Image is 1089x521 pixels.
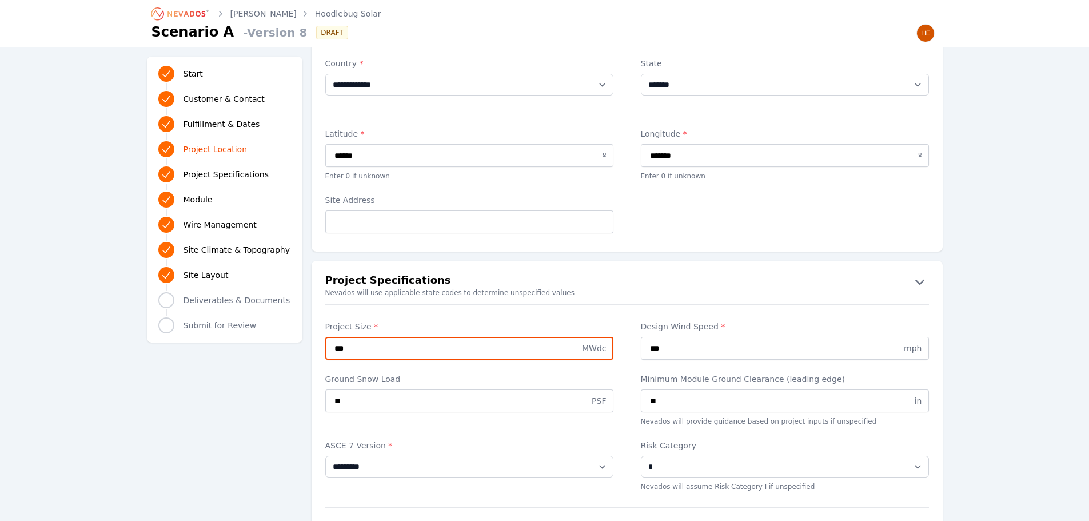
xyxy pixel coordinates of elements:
p: Nevados will assume Risk Category I if unspecified [641,482,929,491]
button: Project Specifications [312,272,943,291]
p: Enter 0 if unknown [325,172,613,181]
span: Project Specifications [184,169,269,180]
span: Site Climate & Topography [184,244,290,256]
span: Customer & Contact [184,93,265,105]
label: Project Size [325,321,613,332]
span: Project Location [184,144,248,155]
label: Risk Category [641,440,929,451]
span: Wire Management [184,219,257,230]
span: Fulfillment & Dates [184,118,260,130]
label: Longitude [641,128,929,140]
small: Nevados will use applicable state codes to determine unspecified values [312,288,943,297]
label: ASCE 7 Version [325,440,613,451]
a: Hoodlebug Solar [315,8,381,19]
span: Site Layout [184,269,229,281]
nav: Progress [158,63,291,336]
label: Latitude [325,128,613,140]
p: Nevados will provide guidance based on project inputs if unspecified [641,417,929,426]
p: Enter 0 if unknown [641,172,929,181]
div: DRAFT [316,26,348,39]
span: Start [184,68,203,79]
img: Henar Luque [916,24,935,42]
a: [PERSON_NAME] [230,8,297,19]
span: Deliverables & Documents [184,295,290,306]
label: State [641,58,929,69]
span: Module [184,194,213,205]
span: Submit for Review [184,320,257,331]
h1: Scenario A [151,23,234,41]
label: Design Wind Speed [641,321,929,332]
label: Site Address [325,194,613,206]
label: Minimum Module Ground Clearance (leading edge) [641,373,929,385]
label: Country [325,58,613,69]
nav: Breadcrumb [151,5,381,23]
label: Ground Snow Load [325,373,613,385]
h2: Project Specifications [325,272,451,291]
span: - Version 8 [238,25,307,41]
